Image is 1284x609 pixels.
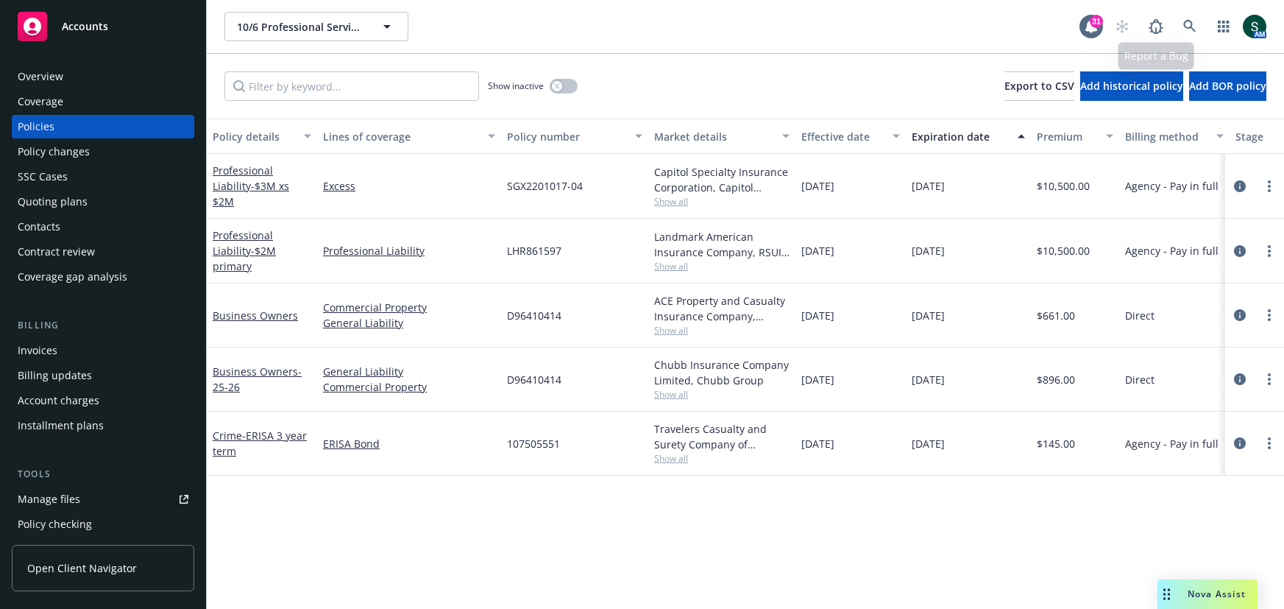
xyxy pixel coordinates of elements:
[1119,119,1230,154] button: Billing method
[213,365,302,394] a: Business Owners
[1141,12,1171,41] a: Report a Bug
[62,21,108,32] span: Accounts
[18,240,95,264] div: Contract review
[654,129,773,144] div: Market details
[801,243,834,258] span: [DATE]
[1004,71,1074,101] button: Export to CSV
[1235,129,1281,144] div: Stage
[224,71,479,101] input: Filter by keyword...
[213,179,289,208] span: - $3M xs $2M
[488,80,544,92] span: Show inactive
[654,388,790,401] span: Show all
[507,372,561,387] span: D96410414
[213,129,295,144] div: Policy details
[12,339,194,362] a: Invoices
[27,560,137,576] span: Open Client Navigator
[12,318,194,333] div: Billing
[18,140,90,163] div: Policy changes
[323,178,495,194] a: Excess
[654,452,790,465] span: Show all
[654,164,790,195] div: Capitol Specialty Insurance Corporation, Capitol Indemnity Corporation, Amwins
[1189,71,1266,101] button: Add BOR policy
[801,129,884,144] div: Effective date
[501,119,648,154] button: Policy number
[213,429,307,458] span: - ERISA 3 year term
[18,65,63,88] div: Overview
[906,119,1031,154] button: Expiration date
[1231,242,1249,260] a: circleInformation
[1125,372,1154,387] span: Direct
[1125,178,1219,194] span: Agency - Pay in full
[1189,79,1266,93] span: Add BOR policy
[1125,243,1219,258] span: Agency - Pay in full
[12,140,194,163] a: Policy changes
[323,300,495,315] a: Commercial Property
[1031,119,1119,154] button: Premium
[1090,15,1103,28] div: 31
[323,379,495,395] a: Commercial Property
[12,364,194,387] a: Billing updates
[12,190,194,214] a: Quoting plans
[1231,177,1249,195] a: circleInformation
[12,6,194,47] a: Accounts
[1037,243,1090,258] span: $10,500.00
[912,129,1009,144] div: Expiration date
[12,115,194,138] a: Policies
[1037,178,1090,194] span: $10,500.00
[1037,372,1075,387] span: $896.00
[1260,306,1278,324] a: more
[654,229,790,260] div: Landmark American Insurance Company, RSUI Group, Amwins
[1260,370,1278,388] a: more
[507,178,583,194] span: SGX2201017-04
[507,129,626,144] div: Policy number
[801,178,834,194] span: [DATE]
[18,487,80,511] div: Manage files
[1125,308,1154,323] span: Direct
[18,190,88,214] div: Quoting plans
[18,339,57,362] div: Invoices
[1037,129,1097,144] div: Premium
[654,293,790,324] div: ACE Property and Casualty Insurance Company, Chubb Group
[1231,370,1249,388] a: circleInformation
[801,372,834,387] span: [DATE]
[323,243,495,258] a: Professional Liability
[1260,242,1278,260] a: more
[648,119,795,154] button: Market details
[18,90,63,113] div: Coverage
[12,65,194,88] a: Overview
[12,265,194,289] a: Coverage gap analysis
[18,165,68,189] div: SSC Cases
[213,429,307,458] a: Crime
[1080,79,1183,93] span: Add historical policy
[912,372,945,387] span: [DATE]
[1231,306,1249,324] a: circleInformation
[18,389,99,412] div: Account charges
[12,467,194,482] div: Tools
[12,513,194,536] a: Policy checking
[1157,580,1258,609] button: Nova Assist
[18,215,60,239] div: Contacts
[1125,129,1207,144] div: Billing method
[18,513,92,536] div: Policy checking
[654,260,790,272] span: Show all
[1260,434,1278,452] a: more
[12,487,194,511] a: Manage files
[1037,436,1075,451] span: $145.00
[18,115,54,138] div: Policies
[317,119,501,154] button: Lines of coverage
[801,436,834,451] span: [DATE]
[213,163,289,208] a: Professional Liability
[654,324,790,337] span: Show all
[12,165,194,189] a: SSC Cases
[1125,436,1219,451] span: Agency - Pay in full
[801,308,834,323] span: [DATE]
[1175,12,1205,41] a: Search
[654,195,790,208] span: Show all
[795,119,906,154] button: Effective date
[912,243,945,258] span: [DATE]
[1260,177,1278,195] a: more
[323,364,495,379] a: General Liability
[912,436,945,451] span: [DATE]
[12,389,194,412] a: Account charges
[1080,71,1183,101] button: Add historical policy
